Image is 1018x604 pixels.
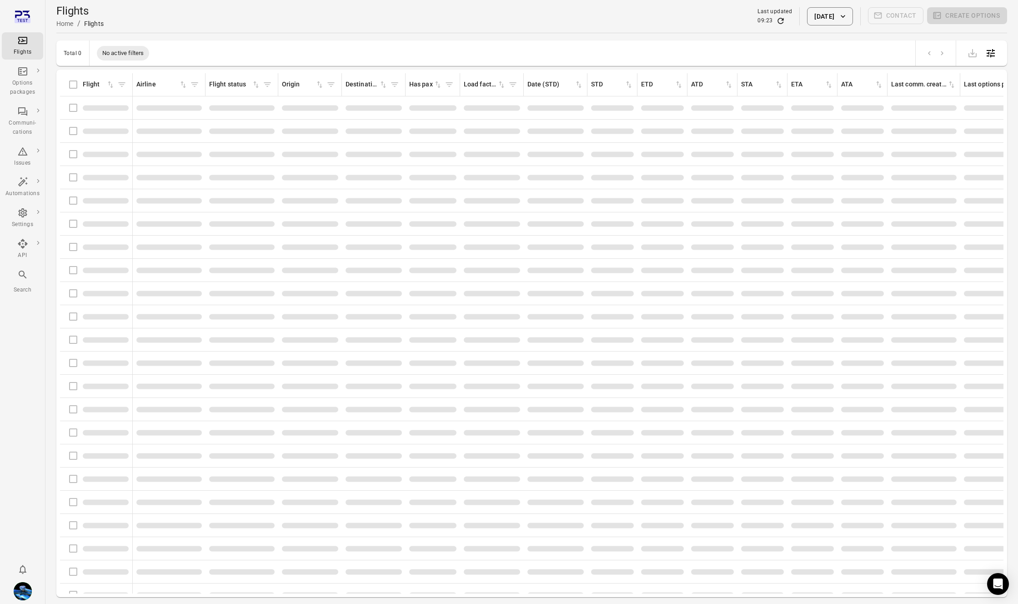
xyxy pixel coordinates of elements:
div: Automations [5,189,40,198]
img: shutterstock-1708408498.jpg [14,582,32,600]
button: Notifications [14,560,32,579]
button: Open table configuration [982,44,1000,62]
nav: pagination navigation [923,47,948,59]
div: Flights [5,48,40,57]
button: [DATE] [807,7,853,25]
a: Communi-cations [2,103,43,140]
span: Filter by flight [115,78,129,91]
div: Sort by origin in ascending order [282,80,324,90]
div: Communi-cations [5,119,40,137]
a: Flights [2,32,43,60]
div: Last updated [757,7,792,16]
div: Sort by load factor in ascending order [464,80,506,90]
div: Sort by ETA in ascending order [791,80,833,90]
span: Filter by airline [188,78,201,91]
span: Filter by flight status [261,78,274,91]
span: Please make a selection to export [963,48,982,57]
div: Sort by destination in ascending order [346,80,388,90]
div: Sort by flight status in ascending order [209,80,261,90]
div: Sort by airline in ascending order [136,80,188,90]
h1: Flights [56,4,104,18]
a: Home [56,20,74,27]
div: Options packages [5,79,40,97]
a: Automations [2,174,43,201]
div: Open Intercom Messenger [987,573,1009,595]
span: Please make a selection to create communications [868,7,924,25]
li: / [77,18,80,29]
span: Please make a selection to create an option package [927,7,1007,25]
a: API [2,236,43,263]
div: Sort by ATA in ascending order [841,80,883,90]
div: Sort by STA in ascending order [741,80,783,90]
span: Filter by destination [388,78,401,91]
span: Filter by origin [324,78,338,91]
div: Flights [84,19,104,28]
div: Sort by date (STD) in ascending order [527,80,583,90]
button: Search [2,267,43,297]
div: Sort by flight in ascending order [83,80,115,90]
div: Sort by has pax in ascending order [409,80,442,90]
button: Daníel Benediktsson [10,579,35,604]
div: 09:23 [757,16,772,25]
div: Sort by ETD in ascending order [641,80,683,90]
nav: Breadcrumbs [56,18,104,29]
span: Filter by has pax [442,78,456,91]
a: Settings [2,205,43,232]
a: Options packages [2,63,43,100]
div: API [5,251,40,260]
div: Issues [5,159,40,168]
button: Refresh data [776,16,785,25]
span: Filter by load factor [506,78,520,91]
a: Issues [2,143,43,171]
div: Total 0 [64,50,82,56]
div: Sort by STD in ascending order [591,80,633,90]
span: No active filters [97,49,150,58]
div: Sort by last communication created in ascending order [891,80,956,90]
div: Settings [5,220,40,229]
div: Sort by ATD in ascending order [691,80,733,90]
div: Search [5,286,40,295]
